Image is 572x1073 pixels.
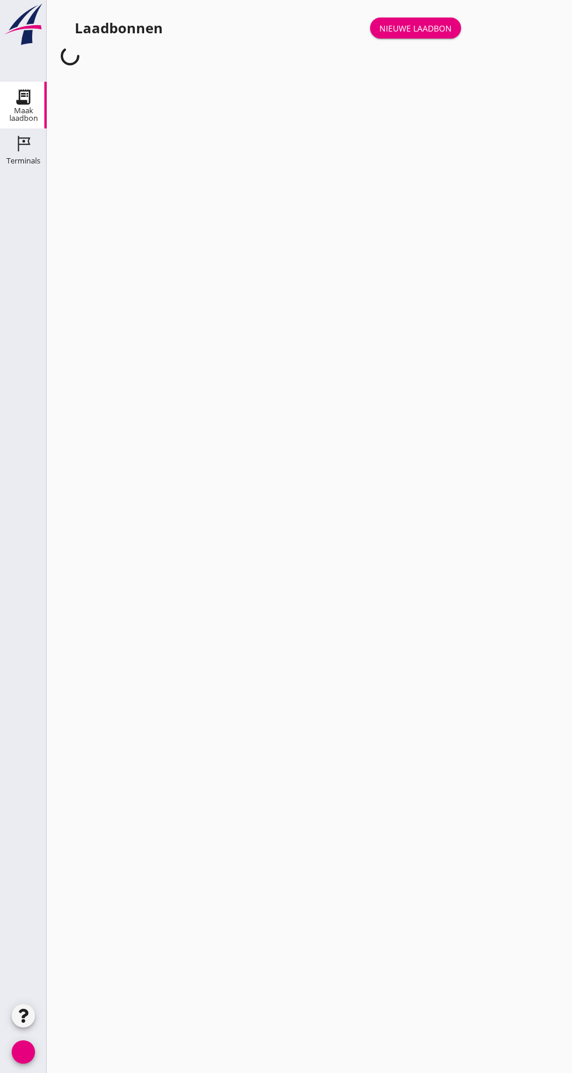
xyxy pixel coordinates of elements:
a: Nieuwe laadbon [370,18,461,39]
font: Maak laadbon [9,105,38,123]
font: Nieuwe laadbon [379,23,452,34]
font: Terminals [6,155,40,166]
font: Laadbonnen [75,18,163,37]
img: logo-small.a267ee39.svg [2,3,44,46]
